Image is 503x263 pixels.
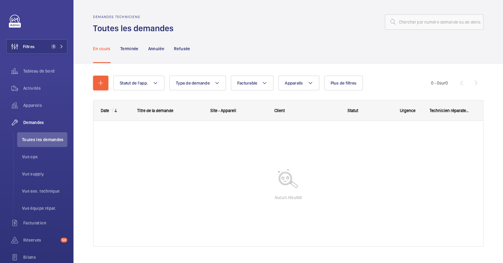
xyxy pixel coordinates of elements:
div: Date [101,108,109,113]
input: Chercher par numéro demande ou de devis [385,14,483,30]
p: En cours [93,46,111,52]
span: Vue supply [22,171,67,177]
span: Plus de filtres [331,81,357,85]
span: Activités [23,85,67,91]
span: Urgence [400,108,415,113]
span: Site - Appareil [210,108,236,113]
span: Vue ass. technique [22,188,67,194]
button: Statut de l'app. [113,76,164,90]
span: Appareils [285,81,303,85]
p: Terminée [120,46,138,52]
p: Refusée [174,46,190,52]
button: Plus de filtres [324,76,363,90]
span: Vue ops [22,154,67,160]
span: sur [439,81,445,85]
span: 58 [61,238,67,242]
button: Appareils [278,76,319,90]
span: Vue équipe répar. [22,205,67,211]
span: Type de demande [176,81,210,85]
span: Titre de la demande [137,108,173,113]
span: 0 - 0 0 [431,81,448,85]
span: Toutes les demandes [22,137,67,143]
span: Client [274,108,285,113]
h1: Toutes les demandes [93,23,177,34]
span: Statut de l'app. [120,81,148,85]
span: Réserves [23,237,58,243]
span: Statut [347,108,358,113]
span: Facturable [237,81,257,85]
button: Type de demande [169,76,226,90]
button: Facturable [231,76,274,90]
button: Filtres1 [6,39,67,54]
span: Appareils [23,102,67,108]
span: Bilans [23,254,67,260]
span: Facturation [23,220,67,226]
span: Demandes [23,119,67,126]
span: Filtres [23,43,35,50]
span: 1 [51,44,56,49]
span: Technicien réparateur [430,108,469,113]
span: Tableau de bord [23,68,67,74]
p: Annulée [148,46,164,52]
h2: Demandes techniciens [93,15,177,19]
